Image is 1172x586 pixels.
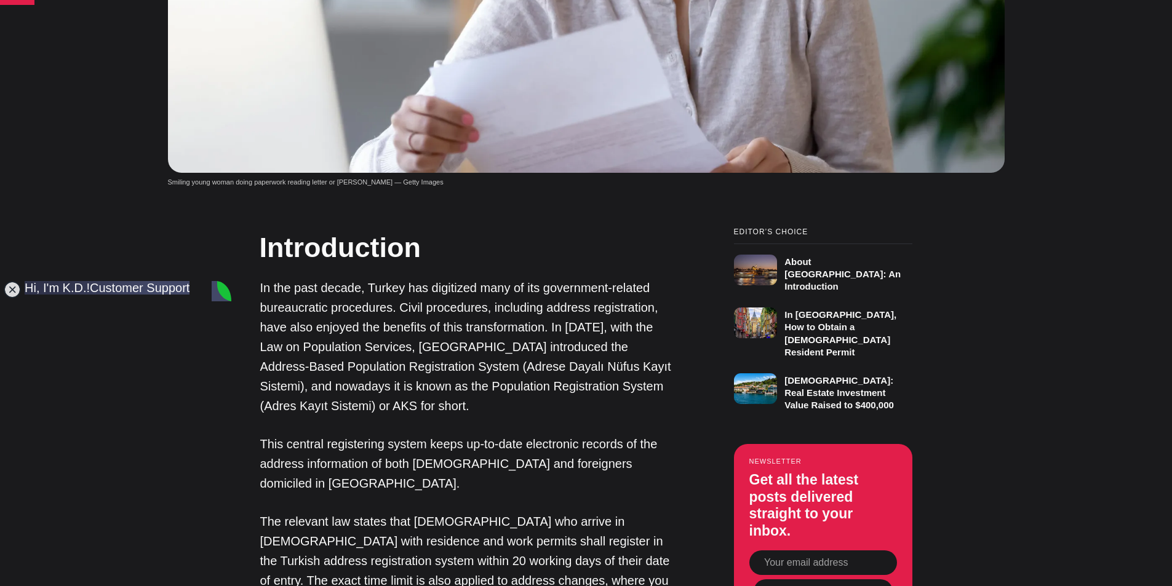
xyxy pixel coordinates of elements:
p: In the past decade, Turkey has digitized many of its government-related bureaucratic procedures. ... [260,278,672,416]
a: In [GEOGRAPHIC_DATA], How to Obtain a [DEMOGRAPHIC_DATA] Resident Permit [734,302,912,359]
input: Your email address [749,550,897,575]
h3: [DEMOGRAPHIC_DATA]: Real Estate Investment Value Raised to $400,000 [784,375,894,411]
p: This central registering system keeps up-to-date electronic records of the address information of... [260,434,672,493]
h2: Introduction [260,228,672,267]
h3: In [GEOGRAPHIC_DATA], How to Obtain a [DEMOGRAPHIC_DATA] Resident Permit [784,309,896,357]
a: About [GEOGRAPHIC_DATA]: An Introduction [734,244,912,293]
span: Smiling young woman doing paperwork reading letter or [PERSON_NAME] — Getty Images [168,178,444,186]
small: Newsletter [749,457,897,465]
h3: About [GEOGRAPHIC_DATA]: An Introduction [784,256,901,292]
a: [DEMOGRAPHIC_DATA]: Real Estate Investment Value Raised to $400,000 [734,367,912,411]
h3: Get all the latest posts delivered straight to your inbox. [749,472,897,539]
small: Editor’s Choice [734,228,912,236]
